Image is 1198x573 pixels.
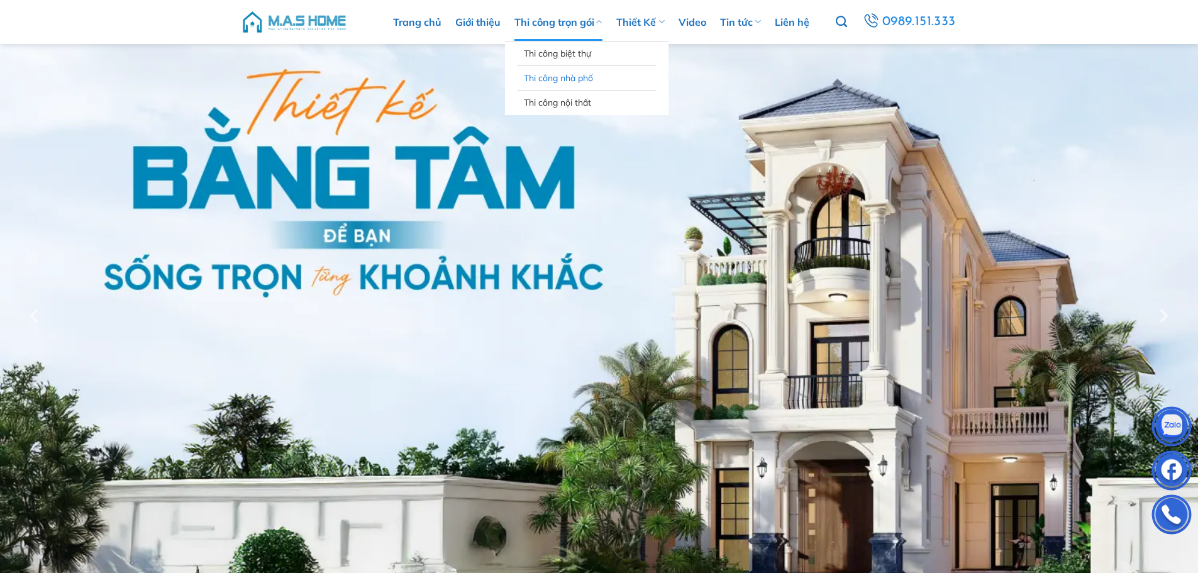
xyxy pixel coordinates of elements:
a: Tin tức [720,3,761,41]
a: Thi công nhà phố [524,66,650,90]
a: 0989.151.333 [861,11,957,33]
img: Phone [1153,498,1190,535]
a: Liên hệ [775,3,809,41]
a: Video [679,3,706,41]
a: Trang chủ [393,3,441,41]
a: Thi công trọn gói [514,3,602,41]
a: Thi công nội thất [524,91,650,114]
a: Thi công biệt thự [524,42,650,65]
a: Giới thiệu [455,3,501,41]
a: Thiết Kế [616,3,664,41]
button: Next [1151,249,1174,382]
img: M.A.S HOME – Tổng Thầu Thiết Kế Và Xây Nhà Trọn Gói [241,3,348,41]
img: Zalo [1153,409,1190,447]
button: Previous [24,249,47,382]
a: Tìm kiếm [836,9,847,35]
span: 0989.151.333 [882,11,956,33]
img: Facebook [1153,453,1190,491]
